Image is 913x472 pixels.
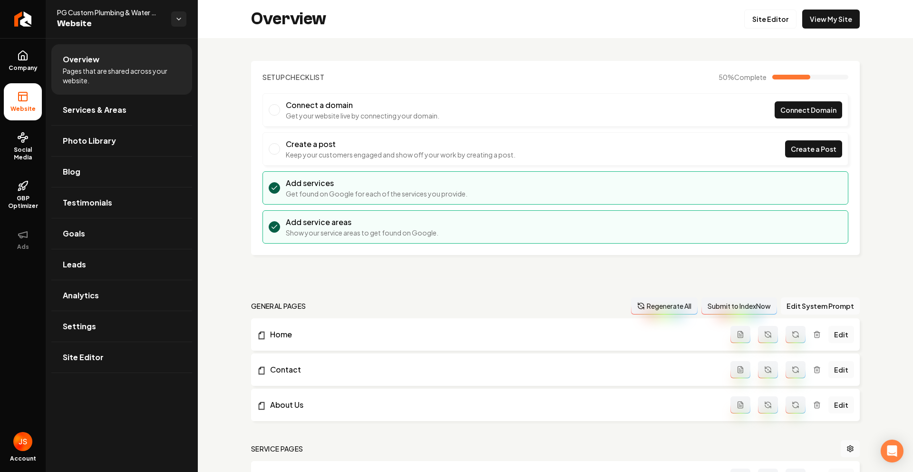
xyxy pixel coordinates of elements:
span: Overview [63,54,99,65]
a: Contact [257,364,730,375]
span: Goals [63,228,85,239]
a: Site Editor [51,342,192,373]
a: Photo Library [51,126,192,156]
p: Show your service areas to get found on Google. [286,228,438,237]
span: Website [7,105,39,113]
a: Create a Post [785,140,842,157]
button: Edit System Prompt [781,297,860,315]
div: Open Intercom Messenger [881,440,903,462]
a: Leads [51,249,192,280]
button: Open user button [13,432,32,451]
h2: general pages [251,301,306,311]
h2: Service Pages [251,444,303,453]
span: Ads [13,243,33,251]
span: Website [57,17,164,30]
img: James Shamoun [13,432,32,451]
a: Site Editor [744,10,796,29]
a: Connect Domain [775,101,842,118]
p: Get found on Google for each of the services you provide. [286,189,467,198]
a: About Us [257,399,730,411]
a: Services & Areas [51,95,192,125]
span: Settings [63,321,96,332]
span: Site Editor [63,352,104,363]
a: Edit [828,396,854,413]
h2: Overview [251,10,326,29]
a: View My Site [802,10,860,29]
span: Social Media [4,146,42,161]
h3: Add services [286,177,467,189]
span: Company [5,64,41,72]
span: Analytics [63,290,99,301]
h2: Checklist [262,72,325,82]
a: Edit [828,326,854,343]
span: 50 % [719,72,767,82]
span: PG Custom Plumbing & Water Filtration [57,8,164,17]
span: Create a Post [791,144,836,154]
a: Goals [51,218,192,249]
span: Complete [734,73,767,81]
button: Ads [4,221,42,258]
a: Testimonials [51,187,192,218]
a: Home [257,329,730,340]
a: Social Media [4,124,42,169]
span: Setup [262,73,285,81]
a: Blog [51,157,192,187]
img: Rebolt Logo [14,11,32,27]
span: Photo Library [63,135,116,147]
span: Leads [63,259,86,270]
button: Add admin page prompt [730,396,750,413]
span: Services & Areas [63,104,126,116]
button: Add admin page prompt [730,361,750,378]
p: Get your website live by connecting your domain. [286,111,439,120]
span: Connect Domain [780,105,836,115]
h3: Add service areas [286,216,438,228]
button: Regenerate All [631,297,698,315]
span: Account [10,455,36,462]
h3: Connect a domain [286,99,439,111]
button: Submit to IndexNow [701,297,777,315]
button: Add admin page prompt [730,326,750,343]
a: Edit [828,361,854,378]
a: Company [4,42,42,79]
h3: Create a post [286,138,515,150]
a: Analytics [51,280,192,311]
a: Settings [51,311,192,342]
span: Pages that are shared across your website. [63,66,181,85]
a: GBP Optimizer [4,173,42,217]
span: GBP Optimizer [4,195,42,210]
span: Blog [63,166,80,177]
p: Keep your customers engaged and show off your work by creating a post. [286,150,515,159]
span: Testimonials [63,197,112,208]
